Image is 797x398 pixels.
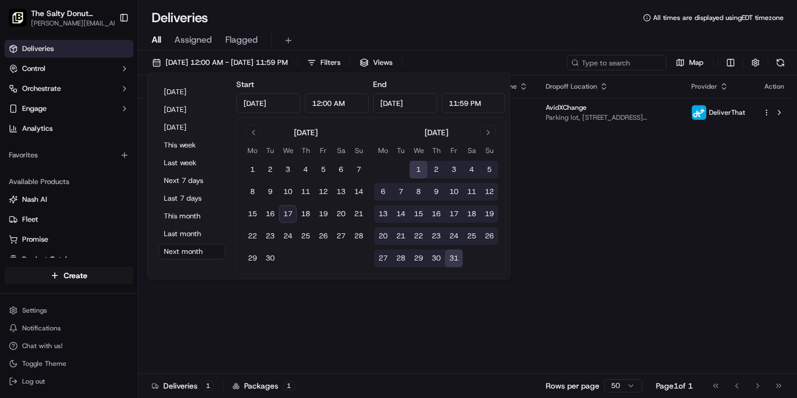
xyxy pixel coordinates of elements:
span: Settings [22,306,47,315]
span: Pylon [110,188,134,196]
button: 29 [244,249,261,267]
button: 9 [427,183,445,201]
button: Fleet [4,211,133,228]
button: Views [355,55,397,70]
button: 10 [445,183,463,201]
button: Filters [302,55,345,70]
div: [DATE] [294,127,318,138]
th: Thursday [297,145,314,156]
label: Start [236,79,254,89]
div: 💻 [94,162,102,171]
div: 1 [202,381,214,391]
button: Next month [159,244,225,259]
span: Promise [22,234,48,244]
div: Start new chat [38,106,182,117]
button: Nash AI [4,191,133,208]
span: Engage [22,104,46,114]
button: 23 [261,227,279,245]
button: 27 [332,227,350,245]
button: Orchestrate [4,80,133,98]
div: [DATE] [425,127,448,138]
a: Product Catalog [9,254,129,264]
div: We're available if you need us! [38,117,140,126]
button: [DATE] 12:00 AM - [DATE] 11:59 PM [147,55,293,70]
button: 18 [297,205,314,223]
a: Fleet [9,215,129,224]
button: 3 [445,161,463,178]
button: Create [4,267,133,284]
button: 19 [480,205,498,223]
span: All [152,33,161,47]
button: 16 [427,205,445,223]
a: 💻API Documentation [89,156,182,176]
span: [DATE] 12:00 AM - [DATE] 11:59 PM [165,58,288,68]
button: 24 [445,227,463,245]
input: Time [305,93,369,113]
button: Go to next month [480,125,496,140]
span: Product Catalog [22,254,75,264]
span: Analytics [22,124,53,134]
span: Parking lot, [STREET_ADDRESS][PERSON_NAME] [546,113,674,122]
button: 15 [244,205,261,223]
button: 7 [350,161,368,178]
button: 22 [244,227,261,245]
input: Date [236,93,301,113]
a: Powered byPylon [78,187,134,196]
button: 21 [350,205,368,223]
span: Log out [22,377,45,386]
button: 6 [374,183,392,201]
span: [PERSON_NAME][EMAIL_ADDRESS][DOMAIN_NAME] [31,19,125,28]
button: Product Catalog [4,251,133,268]
th: Tuesday [392,145,410,156]
span: Provider [691,82,717,91]
button: 7 [392,183,410,201]
button: 14 [350,183,368,201]
span: Notifications [22,324,61,333]
button: 30 [261,249,279,267]
div: Deliveries [152,380,214,391]
button: [DATE] [159,120,225,135]
button: 9 [261,183,279,201]
button: [DATE] [159,102,225,118]
button: 27 [374,249,392,267]
button: 5 [480,161,498,178]
button: 13 [332,183,350,201]
button: 19 [314,205,332,223]
button: 16 [261,205,279,223]
button: 17 [445,205,463,223]
div: 1 [283,381,295,391]
img: The Salty Donut (South End) [9,9,27,27]
button: 14 [392,205,410,223]
span: API Documentation [105,161,178,172]
button: Last 7 days [159,191,225,206]
span: Chat with us! [22,341,63,350]
button: 4 [463,161,480,178]
button: 8 [410,183,427,201]
img: profile_deliverthat_partner.png [692,105,706,120]
button: The Salty Donut (South End)The Salty Donut ([GEOGRAPHIC_DATA])[PERSON_NAME][EMAIL_ADDRESS][DOMAIN... [4,4,115,31]
button: Log out [4,374,133,389]
div: Page 1 of 1 [656,380,693,391]
img: Nash [11,11,33,33]
button: Last month [159,226,225,242]
span: Orchestrate [22,84,61,94]
a: Deliveries [4,40,133,58]
button: 28 [350,227,368,245]
button: Go to previous month [246,125,261,140]
button: 20 [332,205,350,223]
button: 17 [279,205,297,223]
div: Favorites [4,146,133,164]
button: 4 [297,161,314,178]
button: 24 [279,227,297,245]
button: Chat with us! [4,338,133,354]
button: 2 [261,161,279,178]
button: 10 [279,183,297,201]
a: Promise [9,234,129,244]
span: Flagged [225,33,258,47]
button: 23 [427,227,445,245]
button: Refresh [773,55,788,70]
span: Deliveries [22,44,54,54]
button: 3 [279,161,297,178]
span: Toggle Theme [22,359,66,368]
button: Notifications [4,320,133,336]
